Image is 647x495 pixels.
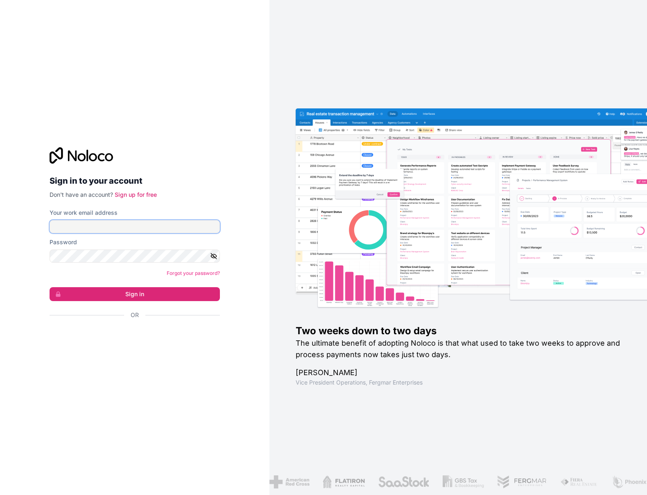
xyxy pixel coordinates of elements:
[50,238,77,246] label: Password
[442,475,484,488] img: /assets/gbstax-C-GtDUiK.png
[296,324,621,337] h1: Two weeks down to two days
[131,311,139,319] span: Or
[50,220,220,233] input: Email address
[50,287,220,301] button: Sign in
[269,475,309,488] img: /assets/american-red-cross-BAupjrZR.png
[50,250,220,263] input: Password
[497,475,547,488] img: /assets/fergmar-CudnrXN5.png
[50,209,118,217] label: Your work email address
[296,378,621,387] h1: Vice President Operations , Fergmar Enterprises
[296,367,621,378] h1: [PERSON_NAME]
[560,475,598,488] img: /assets/fiera-fwj2N5v4.png
[378,475,430,488] img: /assets/saastock-C6Zbiodz.png
[45,328,217,346] iframe: Bouton "Se connecter avec Google"
[167,270,220,276] a: Forgot your password?
[50,173,220,188] h2: Sign in to your account
[50,191,113,198] span: Don't have an account?
[296,337,621,360] h2: The ultimate benefit of adopting Noloco is that what used to take two weeks to approve and proces...
[322,475,365,488] img: /assets/flatiron-C8eUkumj.png
[115,191,157,198] a: Sign up for free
